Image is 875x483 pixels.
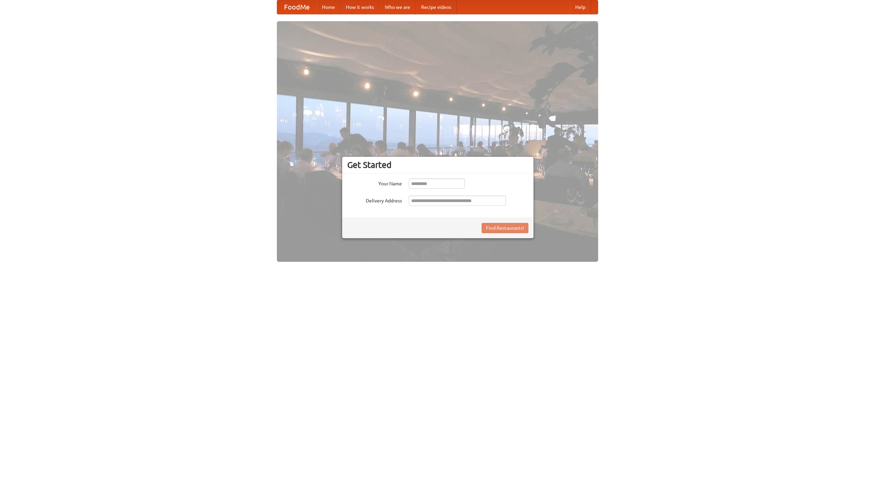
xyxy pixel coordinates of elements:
label: Delivery Address [347,196,402,204]
a: Help [570,0,591,14]
a: FoodMe [277,0,317,14]
a: How it works [340,0,379,14]
h3: Get Started [347,160,528,170]
label: Your Name [347,179,402,187]
a: Home [317,0,340,14]
a: Who we are [379,0,416,14]
a: Recipe videos [416,0,457,14]
button: Find Restaurants! [482,223,528,233]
